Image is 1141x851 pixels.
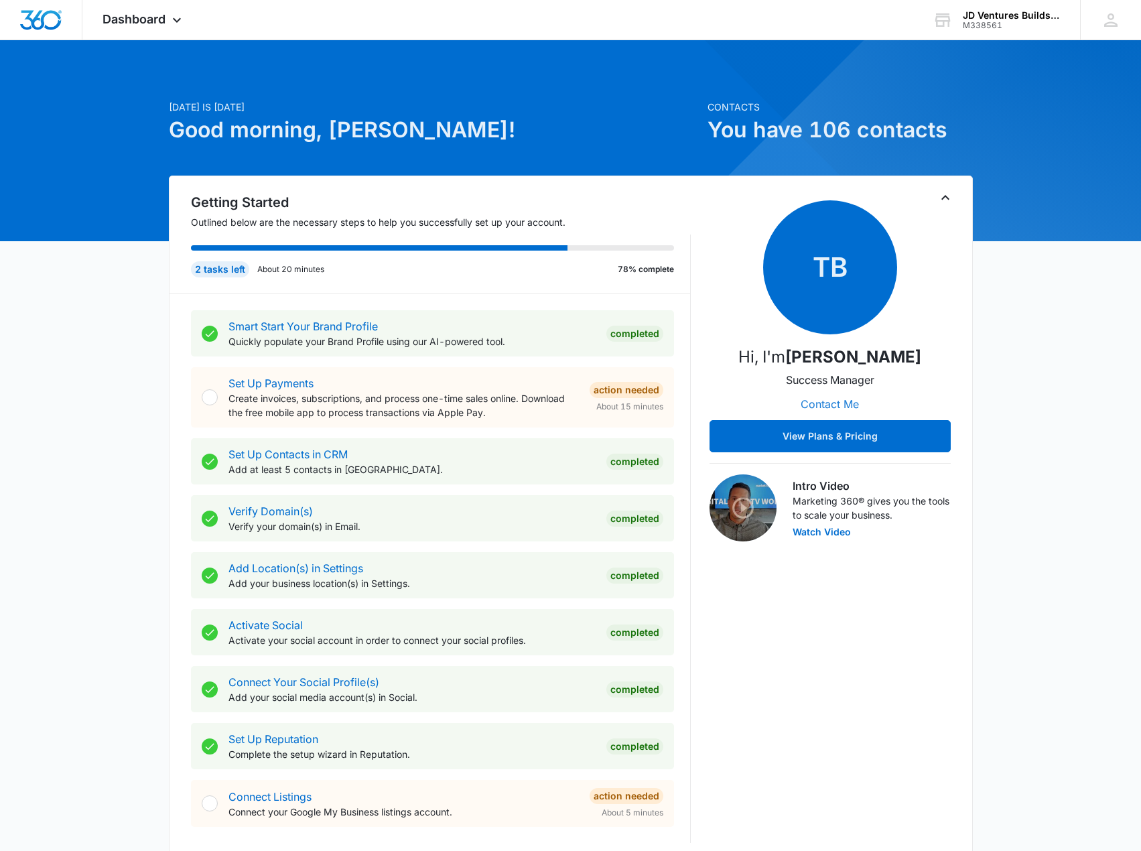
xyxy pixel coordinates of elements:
button: Toggle Collapse [937,190,953,206]
strong: [PERSON_NAME] [785,347,921,367]
p: Activate your social account in order to connect your social profiles. [228,633,596,647]
a: Activate Social [228,618,303,632]
button: Contact Me [787,388,872,420]
p: Hi, I'm [738,345,921,369]
div: Completed [606,511,663,527]
div: Completed [606,738,663,755]
p: [DATE] is [DATE] [169,100,699,114]
div: Completed [606,625,663,641]
h2: Getting Started [191,192,691,212]
div: Action Needed [590,382,663,398]
a: Smart Start Your Brand Profile [228,320,378,333]
p: Verify your domain(s) in Email. [228,519,596,533]
span: Dashboard [103,12,165,26]
p: 78% complete [618,263,674,275]
h1: You have 106 contacts [708,114,973,146]
p: Create invoices, subscriptions, and process one-time sales online. Download the free mobile app t... [228,391,579,419]
img: Intro Video [710,474,777,541]
div: account name [963,10,1061,21]
a: Verify Domain(s) [228,505,313,518]
div: Completed [606,326,663,342]
div: Action Needed [590,788,663,804]
span: About 5 minutes [602,807,663,819]
div: account id [963,21,1061,30]
p: Add your business location(s) in Settings. [228,576,596,590]
p: Complete the setup wizard in Reputation. [228,747,596,761]
p: Success Manager [786,372,874,388]
p: Marketing 360® gives you the tools to scale your business. [793,494,951,522]
span: About 15 minutes [596,401,663,413]
a: Set Up Contacts in CRM [228,448,348,461]
p: Quickly populate your Brand Profile using our AI-powered tool. [228,334,596,348]
p: Add your social media account(s) in Social. [228,690,596,704]
h3: Intro Video [793,478,951,494]
p: Add at least 5 contacts in [GEOGRAPHIC_DATA]. [228,462,596,476]
div: Completed [606,681,663,698]
a: Set Up Payments [228,377,314,390]
p: Contacts [708,100,973,114]
a: Connect Your Social Profile(s) [228,675,379,689]
div: 2 tasks left [191,261,249,277]
span: TB [763,200,897,334]
p: Outlined below are the necessary steps to help you successfully set up your account. [191,215,691,229]
a: Add Location(s) in Settings [228,562,363,575]
a: Set Up Reputation [228,732,318,746]
a: Connect Listings [228,790,312,803]
p: About 20 minutes [257,263,324,275]
button: View Plans & Pricing [710,420,951,452]
button: Watch Video [793,527,851,537]
h1: Good morning, [PERSON_NAME]! [169,114,699,146]
div: Completed [606,568,663,584]
p: Connect your Google My Business listings account. [228,805,579,819]
div: Completed [606,454,663,470]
